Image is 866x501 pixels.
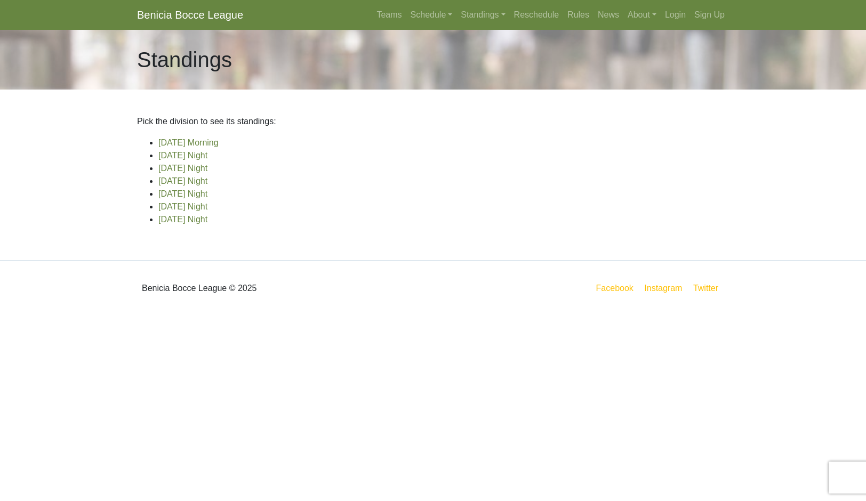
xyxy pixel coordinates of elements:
[594,281,636,295] a: Facebook
[158,138,219,147] a: [DATE] Morning
[594,4,623,26] a: News
[137,47,232,72] h1: Standings
[690,4,729,26] a: Sign Up
[137,115,729,128] p: Pick the division to see its standings:
[623,4,661,26] a: About
[691,281,727,295] a: Twitter
[406,4,457,26] a: Schedule
[563,4,594,26] a: Rules
[661,4,690,26] a: Login
[158,215,207,224] a: [DATE] Night
[372,4,406,26] a: Teams
[456,4,509,26] a: Standings
[158,151,207,160] a: [DATE] Night
[158,202,207,211] a: [DATE] Night
[158,176,207,185] a: [DATE] Night
[642,281,684,295] a: Instagram
[158,189,207,198] a: [DATE] Night
[129,269,433,308] div: Benicia Bocce League © 2025
[137,4,243,26] a: Benicia Bocce League
[158,164,207,173] a: [DATE] Night
[510,4,564,26] a: Reschedule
